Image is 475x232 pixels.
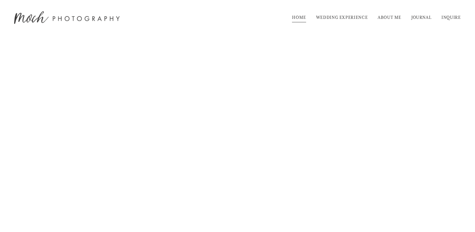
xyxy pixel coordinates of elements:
[411,13,431,23] a: JOURNAL
[14,11,119,24] img: Moch Snyder Photography | Destination Wedding &amp; Lifestyle Film Photographer
[316,13,368,23] a: WEDDING EXPERIENCE
[441,13,461,23] a: INQUIRE
[292,13,306,23] a: HOME
[378,13,401,23] a: ABOUT ME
